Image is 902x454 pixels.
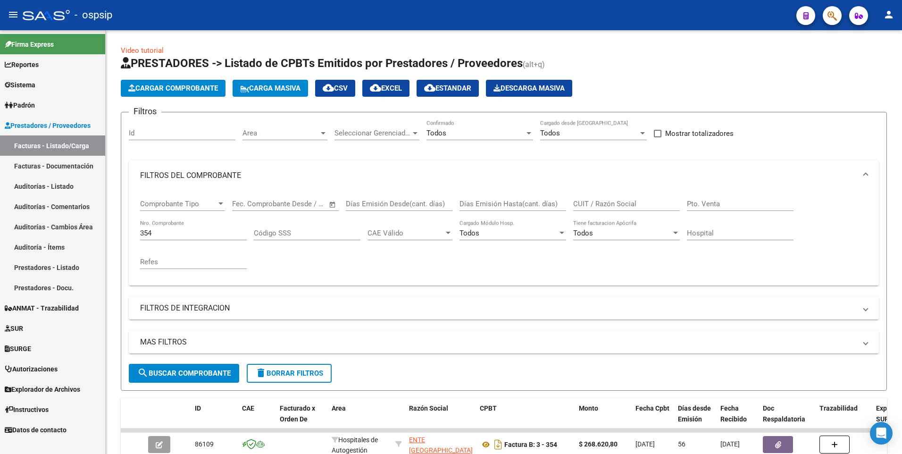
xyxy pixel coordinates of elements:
[280,404,315,423] span: Facturado x Orden De
[191,398,238,440] datatable-header-cell: ID
[242,129,319,137] span: Area
[129,105,161,118] h3: Filtros
[240,84,301,92] span: Carga Masiva
[5,323,23,334] span: SUR
[5,384,80,395] span: Explorador de Archivos
[140,303,856,313] mat-panel-title: FILTROS DE INTEGRACION
[476,398,575,440] datatable-header-cell: CPBT
[632,398,674,440] datatable-header-cell: Fecha Cpbt
[233,80,308,97] button: Carga Masiva
[255,367,267,378] mat-icon: delete
[323,84,348,92] span: CSV
[5,344,31,354] span: SURGE
[276,398,328,440] datatable-header-cell: Facturado x Orden De
[480,404,497,412] span: CPBT
[5,39,54,50] span: Firma Express
[129,191,879,286] div: FILTROS DEL COMPROBANTE
[665,128,734,139] span: Mostrar totalizadores
[759,398,816,440] datatable-header-cell: Doc Respaldatoria
[367,229,444,237] span: CAE Válido
[426,129,446,137] span: Todos
[129,331,879,353] mat-expansion-panel-header: MAS FILTROS
[137,369,231,378] span: Buscar Comprobante
[573,229,593,237] span: Todos
[238,398,276,440] datatable-header-cell: CAE
[5,303,79,313] span: ANMAT - Trazabilidad
[540,129,560,137] span: Todos
[315,80,355,97] button: CSV
[323,82,334,93] mat-icon: cloud_download
[247,364,332,383] button: Borrar Filtros
[5,404,49,415] span: Instructivos
[140,200,217,208] span: Comprobante Tipo
[424,84,471,92] span: Estandar
[334,129,411,137] span: Seleccionar Gerenciador
[8,9,19,20] mat-icon: menu
[678,404,711,423] span: Días desde Emisión
[332,404,346,412] span: Area
[75,5,112,25] span: - ospsip
[575,398,632,440] datatable-header-cell: Monto
[121,57,523,70] span: PRESTADORES -> Listado de CPBTs Emitidos por Prestadores / Proveedores
[579,404,598,412] span: Monto
[5,364,58,374] span: Autorizaciones
[417,80,479,97] button: Estandar
[405,398,476,440] datatable-header-cell: Razón Social
[255,369,323,378] span: Borrar Filtros
[362,80,409,97] button: EXCEL
[140,170,856,181] mat-panel-title: FILTROS DEL COMPROBANTE
[635,440,655,448] span: [DATE]
[720,404,747,423] span: Fecha Recibido
[195,404,201,412] span: ID
[720,440,740,448] span: [DATE]
[5,80,35,90] span: Sistema
[486,80,572,97] button: Descarga Masiva
[271,200,317,208] input: End date
[195,440,214,448] span: 86109
[5,59,39,70] span: Reportes
[242,404,254,412] span: CAE
[486,80,572,97] app-download-masive: Descarga masiva de comprobantes (adjuntos)
[409,404,448,412] span: Razón Social
[370,84,402,92] span: EXCEL
[129,364,239,383] button: Buscar Comprobante
[459,229,479,237] span: Todos
[763,404,805,423] span: Doc Respaldatoria
[128,84,218,92] span: Cargar Comprobante
[678,440,685,448] span: 56
[5,120,91,131] span: Prestadores / Proveedores
[819,404,858,412] span: Trazabilidad
[579,440,618,448] strong: $ 268.620,80
[121,46,164,55] a: Video tutorial
[137,367,149,378] mat-icon: search
[523,60,545,69] span: (alt+q)
[674,398,717,440] datatable-header-cell: Días desde Emisión
[717,398,759,440] datatable-header-cell: Fecha Recibido
[140,337,856,347] mat-panel-title: MAS FILTROS
[121,80,225,97] button: Cargar Comprobante
[816,398,872,440] datatable-header-cell: Trazabilidad
[5,425,67,435] span: Datos de contacto
[370,82,381,93] mat-icon: cloud_download
[424,82,435,93] mat-icon: cloud_download
[493,84,565,92] span: Descarga Masiva
[5,100,35,110] span: Padrón
[327,199,338,210] button: Open calendar
[328,398,392,440] datatable-header-cell: Area
[232,200,263,208] input: Start date
[883,9,894,20] mat-icon: person
[492,437,504,452] i: Descargar documento
[129,160,879,191] mat-expansion-panel-header: FILTROS DEL COMPROBANTE
[504,441,557,448] strong: Factura B: 3 - 354
[635,404,669,412] span: Fecha Cpbt
[129,297,879,319] mat-expansion-panel-header: FILTROS DE INTEGRACION
[870,422,893,445] div: Open Intercom Messenger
